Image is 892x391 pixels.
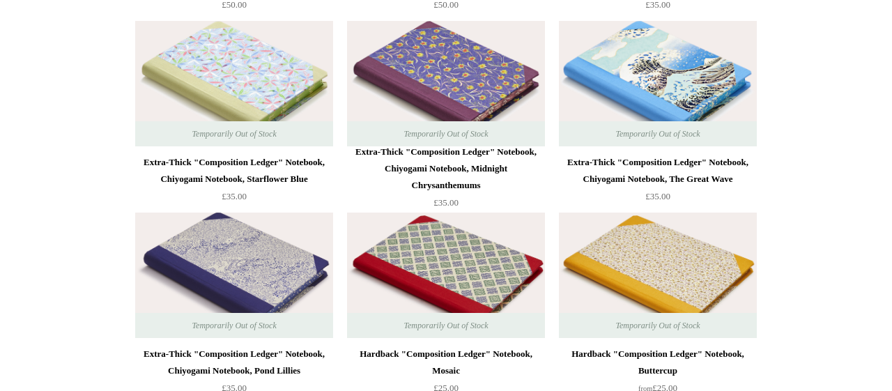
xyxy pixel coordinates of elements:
[347,213,545,338] a: Hardback "Composition Ledger" Notebook, Mosaic Hardback "Composition Ledger" Notebook, Mosaic Tem...
[135,154,333,211] a: Extra-Thick "Composition Ledger" Notebook, Chiyogami Notebook, Starflower Blue £35.00
[562,346,753,379] div: Hardback "Composition Ledger" Notebook, Buttercup
[559,213,757,338] a: Hardback "Composition Ledger" Notebook, Buttercup Hardback "Composition Ledger" Notebook, Butterc...
[135,213,333,338] a: Extra-Thick "Composition Ledger" Notebook, Chiyogami Notebook, Pond Lillies Extra-Thick "Composit...
[559,213,757,338] img: Hardback "Composition Ledger" Notebook, Buttercup
[222,191,247,201] span: £35.00
[645,191,670,201] span: £35.00
[562,154,753,187] div: Extra-Thick "Composition Ledger" Notebook, Chiyogami Notebook, The Great Wave
[178,313,290,338] span: Temporarily Out of Stock
[601,121,714,146] span: Temporarily Out of Stock
[135,21,333,146] img: Extra-Thick "Composition Ledger" Notebook, Chiyogami Notebook, Starflower Blue
[139,346,330,379] div: Extra-Thick "Composition Ledger" Notebook, Chiyogami Notebook, Pond Lillies
[559,21,757,146] a: Extra-Thick "Composition Ledger" Notebook, Chiyogami Notebook, The Great Wave Extra-Thick "Compos...
[559,154,757,211] a: Extra-Thick "Composition Ledger" Notebook, Chiyogami Notebook, The Great Wave £35.00
[433,197,459,208] span: £35.00
[347,21,545,146] img: Extra-Thick "Composition Ledger" Notebook, Chiyogami Notebook, Midnight Chrysanthemums
[559,21,757,146] img: Extra-Thick "Composition Ledger" Notebook, Chiyogami Notebook, The Great Wave
[390,313,502,338] span: Temporarily Out of Stock
[351,144,541,194] div: Extra-Thick "Composition Ledger" Notebook, Chiyogami Notebook, Midnight Chrysanthemums
[347,213,545,338] img: Hardback "Composition Ledger" Notebook, Mosaic
[347,144,545,211] a: Extra-Thick "Composition Ledger" Notebook, Chiyogami Notebook, Midnight Chrysanthemums £35.00
[139,154,330,187] div: Extra-Thick "Composition Ledger" Notebook, Chiyogami Notebook, Starflower Blue
[135,213,333,338] img: Extra-Thick "Composition Ledger" Notebook, Chiyogami Notebook, Pond Lillies
[135,21,333,146] a: Extra-Thick "Composition Ledger" Notebook, Chiyogami Notebook, Starflower Blue Extra-Thick "Compo...
[178,121,290,146] span: Temporarily Out of Stock
[351,346,541,379] div: Hardback "Composition Ledger" Notebook, Mosaic
[390,121,502,146] span: Temporarily Out of Stock
[601,313,714,338] span: Temporarily Out of Stock
[347,21,545,146] a: Extra-Thick "Composition Ledger" Notebook, Chiyogami Notebook, Midnight Chrysanthemums Extra-Thic...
